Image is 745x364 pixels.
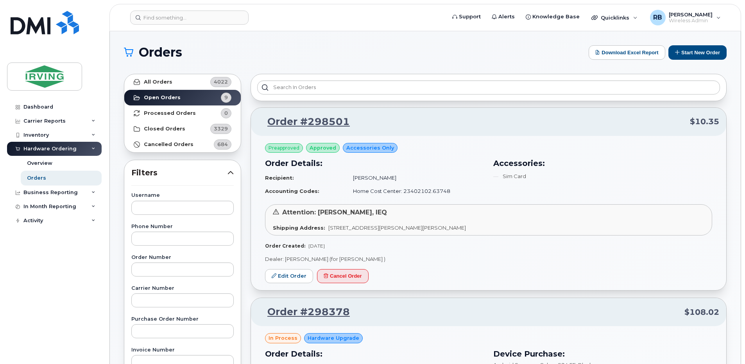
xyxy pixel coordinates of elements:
button: Start New Order [668,45,727,60]
span: 4022 [214,78,228,86]
h3: Order Details: [265,348,484,360]
span: Orders [139,46,182,58]
a: Open Orders9 [124,90,241,105]
p: Dealer: [PERSON_NAME] (for [PERSON_NAME] ) [265,255,712,263]
label: Purchase Order Number [131,317,234,322]
label: Carrier Number [131,286,234,291]
a: Closed Orders3329 [124,121,241,137]
td: Home Cost Center: 23402102.63748 [346,184,484,198]
label: Username [131,193,234,198]
strong: Cancelled Orders [144,141,193,148]
input: Search in orders [257,80,720,95]
span: Preapproved [269,145,299,152]
span: 9 [224,94,228,101]
strong: Closed Orders [144,126,185,132]
strong: Recipient: [265,175,294,181]
a: Cancelled Orders684 [124,137,241,152]
strong: Processed Orders [144,110,196,116]
a: Order #298378 [258,305,350,319]
button: Cancel Order [317,269,369,284]
label: Invoice Number [131,348,234,353]
td: [PERSON_NAME] [346,171,484,185]
span: [STREET_ADDRESS][PERSON_NAME][PERSON_NAME] [328,225,466,231]
strong: Open Orders [144,95,181,101]
h3: Accessories: [493,157,712,169]
label: Order Number [131,255,234,260]
label: Phone Number [131,224,234,229]
span: [DATE] [308,243,325,249]
li: Sim Card [493,173,712,180]
strong: Order Created: [265,243,305,249]
a: Order #298501 [258,115,350,129]
h3: Device Purchase: [493,348,712,360]
span: approved [310,144,336,152]
span: Attention: [PERSON_NAME], IEQ [282,209,387,216]
h3: Order Details: [265,157,484,169]
button: Download Excel Report [589,45,665,60]
span: 684 [217,141,228,148]
span: $108.02 [684,307,719,318]
span: Accessories Only [346,144,394,152]
strong: Shipping Address: [273,225,325,231]
a: All Orders4022 [124,74,241,90]
span: 3329 [214,125,228,132]
span: in process [269,334,297,342]
a: Processed Orders0 [124,105,241,121]
span: Filters [131,167,227,178]
strong: Accounting Codes: [265,188,319,194]
span: Hardware Upgrade [308,334,359,342]
span: 0 [224,109,228,117]
a: Edit Order [265,269,313,284]
span: $10.35 [690,116,719,127]
strong: All Orders [144,79,172,85]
